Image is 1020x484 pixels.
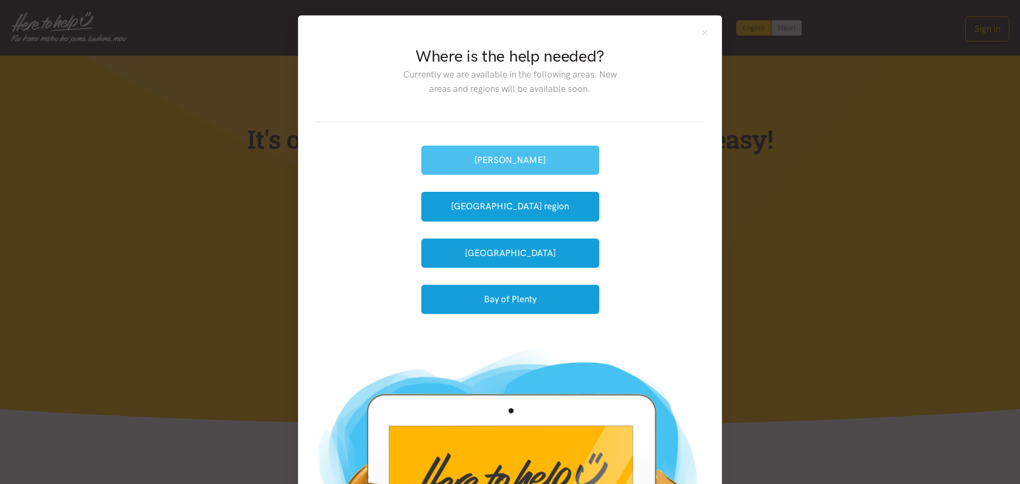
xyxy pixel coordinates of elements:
button: [GEOGRAPHIC_DATA] [421,239,599,268]
p: Currently we are available in the following areas. New areas and regions will be available soon. [395,67,625,96]
button: [PERSON_NAME] [421,146,599,175]
h2: Where is the help needed? [395,45,625,67]
button: [GEOGRAPHIC_DATA] region [421,192,599,221]
button: Close [700,28,709,37]
button: Bay of Plenty [421,285,599,314]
